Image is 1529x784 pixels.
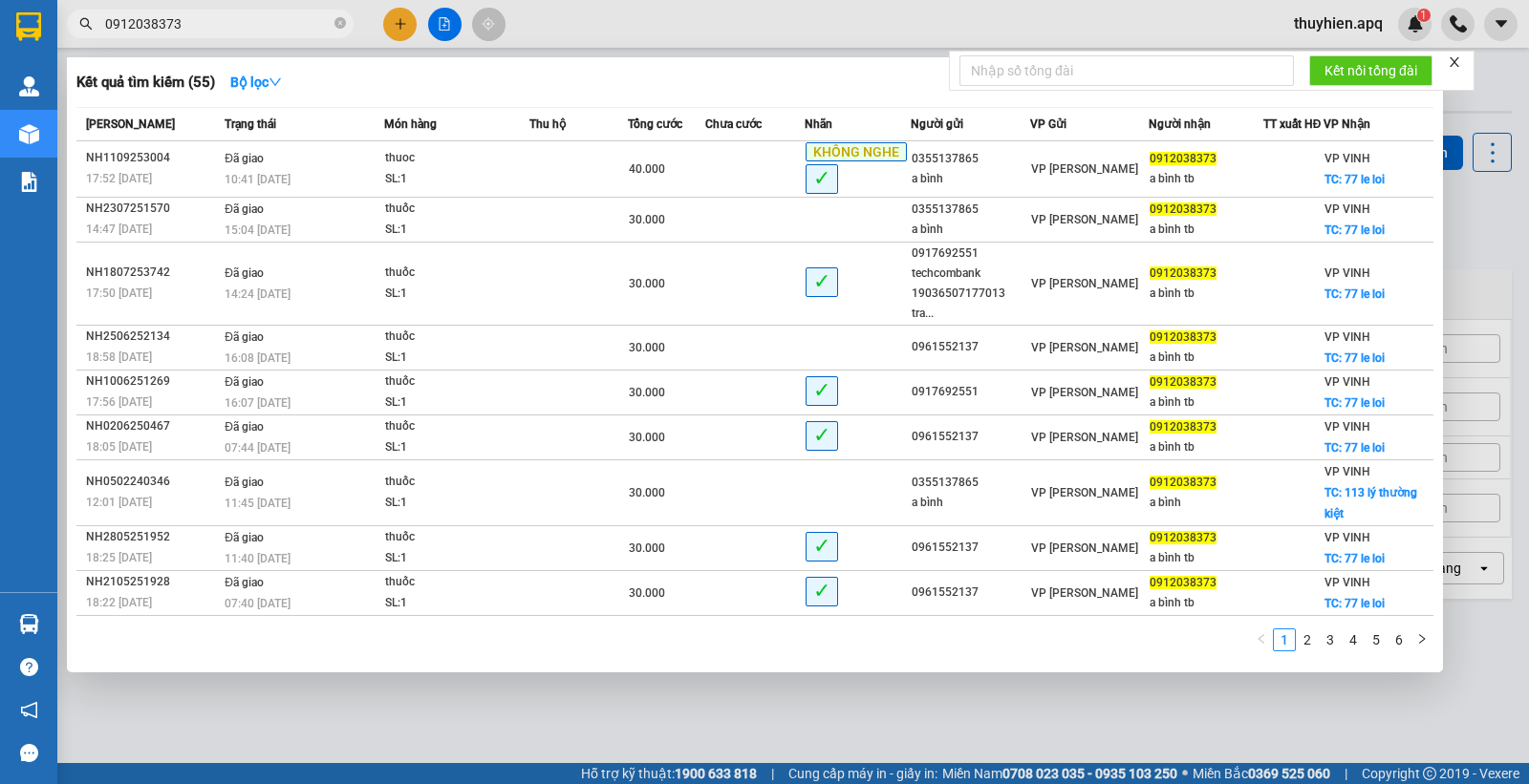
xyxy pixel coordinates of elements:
div: NH2506252134 [86,327,219,347]
div: thuoc [385,148,528,169]
li: 5 [1365,628,1388,651]
span: VP [PERSON_NAME] [1031,386,1138,399]
span: Kết nối tổng đài [1324,60,1417,81]
span: VP Nhận [1324,117,1370,131]
span: Tổng cước [628,117,682,131]
span: 30.000 [629,431,665,444]
span: TC: 77 le loi [1324,287,1385,301]
span: Thu hộ [529,117,566,131]
span: Đã giao [225,266,264,280]
span: right [1416,633,1428,645]
span: 16:08 [DATE] [225,351,291,365]
div: thuốc [385,263,528,284]
span: 15:04 [DATE] [225,223,291,237]
img: solution-icon [19,172,39,192]
div: a bình tb [1150,220,1262,240]
div: NH1109253004 [86,148,219,168]
span: ✓ [806,577,838,606]
span: TC: 77 le loi [1324,552,1385,565]
div: thuốc [385,527,528,548]
span: Chưa cước [705,117,762,131]
span: 18:05 [DATE] [86,440,152,454]
div: a bình [1150,493,1262,513]
span: 0912038373 [1150,476,1217,489]
span: Đã giao [225,531,264,544]
span: [PERSON_NAME] [86,117,175,131]
span: 17:52 [DATE] [86,172,152,185]
div: 0961552137 [912,538,1029,558]
span: KHÔNG NGHE [806,142,907,161]
div: SL: 1 [385,548,528,569]
div: NH1807253742 [86,263,219,283]
span: 0912038373 [1150,330,1217,344]
span: 17:56 [DATE] [86,395,152,409]
span: TC: 77 le loi [1324,396,1385,410]
span: VP [PERSON_NAME] [1031,341,1138,354]
h3: Kết quả tìm kiếm ( 55 ) [76,73,215,93]
span: ✓ [806,164,838,194]
div: SL: 1 [385,392,528,413]
span: VP [PERSON_NAME] [1031,486,1138,499]
span: 14:47 [DATE] [86,222,152,236]
span: 0912038373 [1150,375,1217,389]
span: close-circle [334,17,346,29]
span: ✓ [806,421,838,451]
span: close-circle [334,15,346,33]
span: notification [20,701,38,719]
div: SL: 1 [385,169,528,190]
img: warehouse-icon [19,614,39,634]
span: 30.000 [629,341,665,354]
span: close [1448,55,1461,69]
span: 14:24 [DATE] [225,287,291,301]
span: Đã giao [225,330,264,344]
div: 0355137865 [912,473,1029,493]
div: SL: 1 [385,493,528,514]
span: 30.000 [629,277,665,290]
span: 11:45 [DATE] [225,497,291,510]
div: SL: 1 [385,437,528,458]
button: Kết nối tổng đài [1309,55,1432,86]
span: VP VINH [1324,576,1370,589]
span: 17:50 [DATE] [86,286,152,300]
span: VP Gửi [1030,117,1066,131]
span: TC: 77 le loi [1324,597,1385,610]
li: 6 [1388,628,1411,651]
span: 0912038373 [1150,152,1217,165]
a: 6 [1389,629,1410,650]
div: a bình tb [1150,437,1262,457]
span: VP VINH [1324,375,1370,389]
div: SL: 1 [385,220,528,241]
div: 0961552137 [912,583,1029,603]
span: 18:22 [DATE] [86,596,152,609]
span: Món hàng [384,117,437,131]
div: thuốc [385,416,528,437]
span: TC: 77 le loi [1324,441,1385,455]
span: VP VINH [1324,266,1370,280]
span: TT xuất HĐ [1263,117,1322,131]
div: 0917692551 [912,382,1029,402]
input: Nhập số tổng đài [959,55,1294,86]
span: ✓ [806,267,838,297]
span: VP VINH [1324,330,1370,344]
a: 5 [1366,629,1387,650]
div: a bình tb [1150,392,1262,413]
span: Người gửi [911,117,963,131]
span: 0912038373 [1150,202,1217,216]
span: VP [PERSON_NAME] [1031,277,1138,290]
img: warehouse-icon [19,124,39,144]
span: ✓ [806,532,838,562]
div: a bình tb [1150,169,1262,189]
div: NH2805251952 [86,527,219,547]
span: 18:58 [DATE] [86,350,152,364]
a: 3 [1320,629,1341,650]
span: VP VINH [1324,202,1370,216]
div: thuốc [385,199,528,220]
div: 0355137865 [912,149,1029,169]
span: VP [PERSON_NAME] [1031,162,1138,176]
div: NH2307251570 [86,199,219,219]
span: 40.000 [629,162,665,176]
div: thuốc [385,371,528,392]
div: a bình [912,493,1029,513]
li: 4 [1342,628,1365,651]
div: a bình [912,169,1029,189]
